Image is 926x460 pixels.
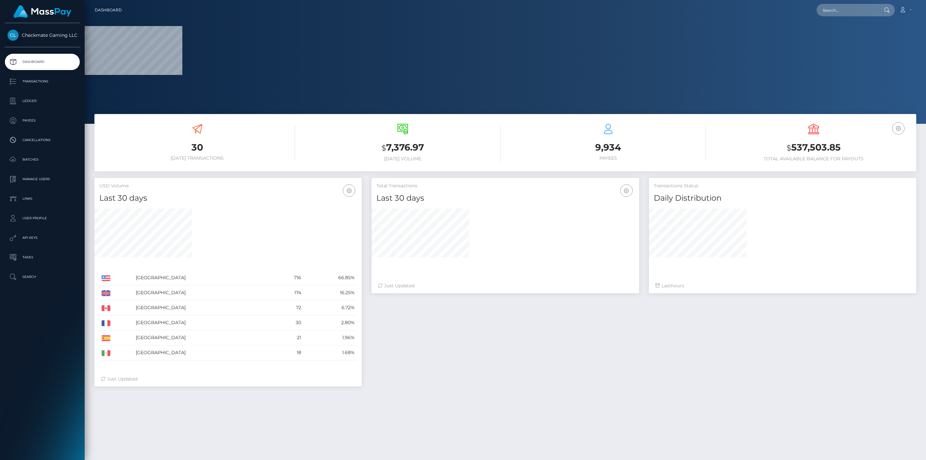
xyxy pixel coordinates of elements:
a: Payees [5,112,80,129]
p: API Keys [7,233,77,243]
h4: Daily Distribution [654,193,911,204]
td: [GEOGRAPHIC_DATA] [133,330,273,345]
div: Just Updated [378,282,632,289]
h3: 9,934 [510,141,706,154]
div: Last hours [655,282,910,289]
p: Transactions [7,77,77,86]
div: Just Updated [101,376,355,382]
p: Links [7,194,77,204]
small: $ [787,143,791,152]
a: Cancellations [5,132,80,148]
h3: 30 [99,141,295,154]
img: US.png [102,275,110,281]
td: [GEOGRAPHIC_DATA] [133,285,273,300]
h3: 537,503.85 [716,141,911,154]
h4: Last 30 days [376,193,634,204]
a: Search [5,269,80,285]
a: Taxes [5,249,80,266]
td: 1.68% [303,345,357,360]
td: 1.96% [303,330,357,345]
td: [GEOGRAPHIC_DATA] [133,345,273,360]
td: 6.72% [303,300,357,315]
td: [GEOGRAPHIC_DATA] [133,300,273,315]
td: 72 [273,300,303,315]
h5: Total Transactions [376,183,634,189]
img: CA.png [102,305,110,311]
h6: Total Available Balance for Payouts [716,156,911,162]
a: API Keys [5,230,80,246]
td: 30 [273,315,303,330]
h3: 7,376.97 [305,141,500,154]
p: Cancellations [7,135,77,145]
span: Checkmate Gaming LLC [5,32,80,38]
td: 2.80% [303,315,357,330]
h5: Transactions Status [654,183,911,189]
img: MX.png [102,350,110,356]
a: Links [5,191,80,207]
h6: [DATE] Transactions [99,155,295,161]
p: Manage Users [7,174,77,184]
h6: [DATE] Volume [305,156,500,162]
input: Search... [817,4,878,16]
td: 18 [273,345,303,360]
p: Dashboard [7,57,77,67]
a: Transactions [5,73,80,90]
td: [GEOGRAPHIC_DATA] [133,270,273,285]
a: Dashboard [95,3,122,17]
td: [GEOGRAPHIC_DATA] [133,315,273,330]
a: Dashboard [5,54,80,70]
h6: Payees [510,155,706,161]
img: ES.png [102,335,110,341]
td: 21 [273,330,303,345]
a: Batches [5,151,80,168]
p: Taxes [7,252,77,262]
p: Batches [7,155,77,165]
h4: Last 30 days [99,193,357,204]
img: Checkmate Gaming LLC [7,30,19,41]
a: Manage Users [5,171,80,187]
img: FR.png [102,320,110,326]
p: User Profile [7,213,77,223]
td: 66.85% [303,270,357,285]
a: Ledger [5,93,80,109]
img: MassPay Logo [13,5,71,18]
p: Payees [7,116,77,125]
td: 16.25% [303,285,357,300]
img: GB.png [102,290,110,296]
small: $ [382,143,386,152]
p: Search [7,272,77,282]
a: User Profile [5,210,80,226]
p: Ledger [7,96,77,106]
td: 716 [273,270,303,285]
td: 174 [273,285,303,300]
h5: USD Volume [99,183,357,189]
